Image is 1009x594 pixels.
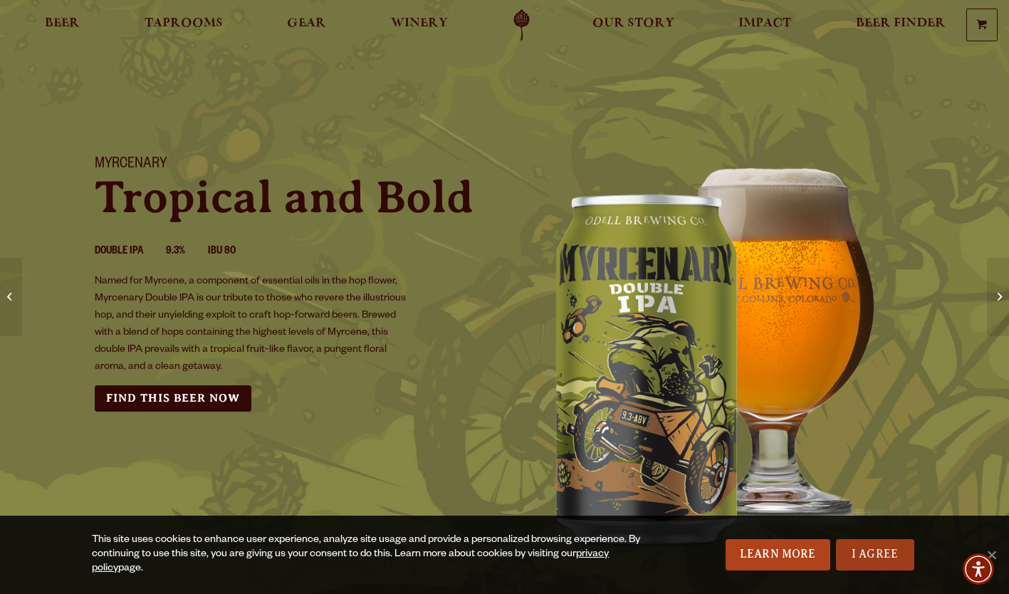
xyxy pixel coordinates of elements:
[95,174,488,220] p: Tropical and Bold
[145,18,223,29] span: Taprooms
[836,539,914,570] a: I Agree
[592,18,674,29] span: Our Story
[729,9,800,41] a: Impact
[36,9,89,41] a: Beer
[166,243,208,261] li: 9.3%
[135,9,232,41] a: Taprooms
[391,18,448,29] span: Winery
[726,539,830,570] a: Learn More
[738,18,791,29] span: Impact
[847,9,955,41] a: Beer Finder
[92,533,654,576] div: This site uses cookies to enhance user experience, analyze site usage and provide a personalized ...
[278,9,335,41] a: Gear
[95,156,488,174] h1: Myrcenary
[95,385,251,412] a: Find this Beer Now
[287,18,326,29] span: Gear
[95,243,166,261] li: Double IPA
[45,18,80,29] span: Beer
[382,9,457,41] a: Winery
[963,553,994,585] div: Accessibility Menu
[95,273,409,376] p: Named for Myrcene, a component of essential oils in the hop flower, Myrcenary Double IPA is our t...
[856,18,946,29] span: Beer Finder
[495,9,548,41] a: Odell Home
[208,243,258,261] li: IBU 80
[583,9,684,41] a: Our Story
